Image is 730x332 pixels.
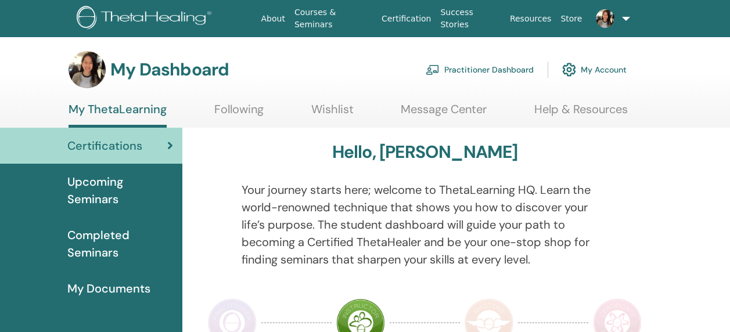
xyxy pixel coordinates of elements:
img: default.jpg [69,51,106,88]
img: logo.png [77,6,215,32]
a: About [256,8,289,30]
a: Following [214,102,264,125]
span: Upcoming Seminars [67,173,173,208]
h3: My Dashboard [110,59,229,80]
img: default.jpg [596,9,614,28]
img: cog.svg [562,60,576,80]
a: My ThetaLearning [69,102,167,128]
a: Message Center [401,102,487,125]
a: Store [556,8,587,30]
a: Wishlist [311,102,354,125]
span: My Documents [67,280,150,297]
img: chalkboard-teacher.svg [426,64,440,75]
a: Practitioner Dashboard [426,57,534,82]
a: My Account [562,57,627,82]
p: Your journey starts here; welcome to ThetaLearning HQ. Learn the world-renowned technique that sh... [242,181,608,268]
a: Help & Resources [534,102,628,125]
span: Completed Seminars [67,226,173,261]
a: Resources [505,8,556,30]
a: Certification [377,8,436,30]
a: Courses & Seminars [290,2,377,35]
h3: Hello, [PERSON_NAME] [332,142,518,163]
span: Certifications [67,137,142,154]
a: Success Stories [436,2,505,35]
